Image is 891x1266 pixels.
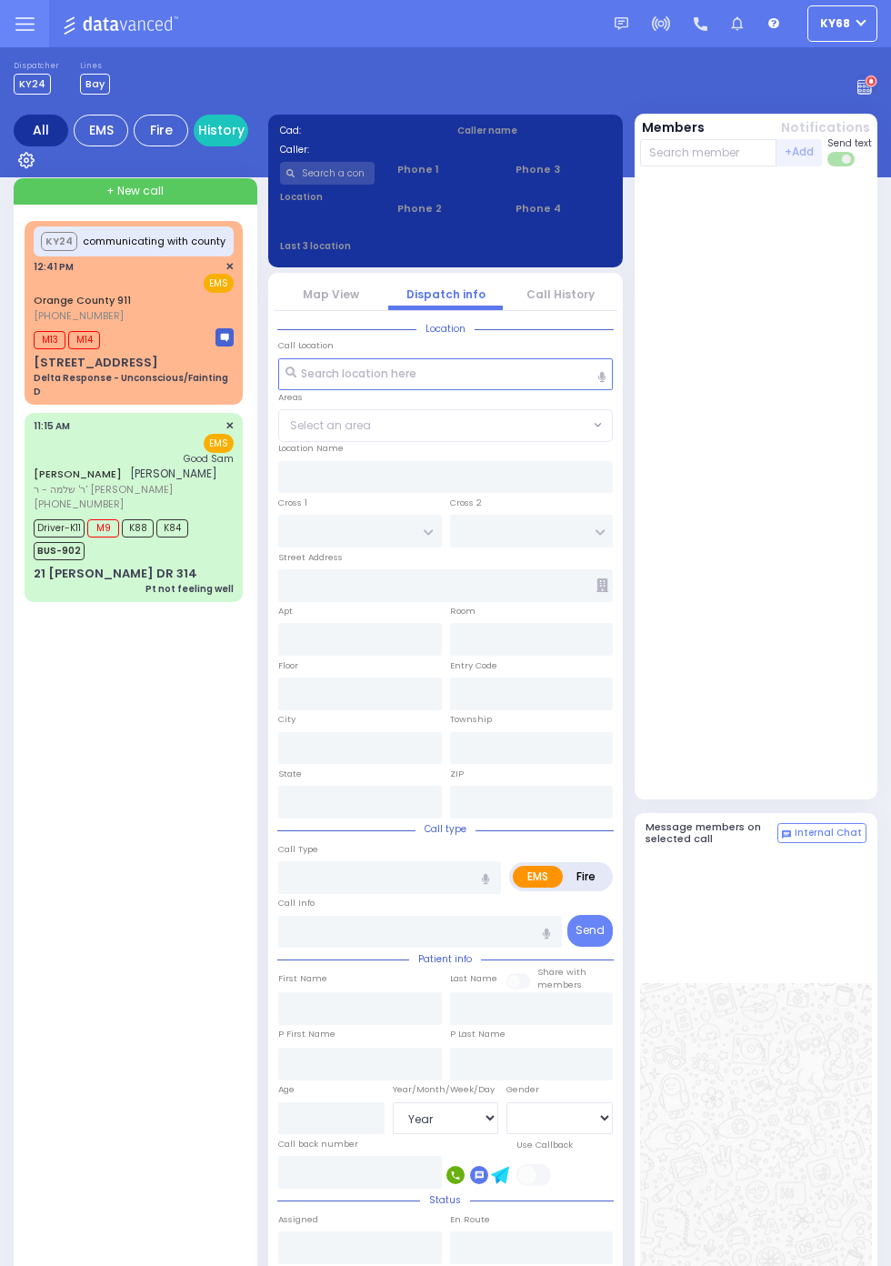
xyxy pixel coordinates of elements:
label: Cross 2 [450,497,482,509]
span: Bay [80,74,110,95]
input: Search location here [278,358,613,391]
a: [PERSON_NAME] [34,467,122,481]
span: Phone 3 [516,162,611,177]
span: Select an area [290,417,371,434]
small: Share with [537,966,586,978]
label: Last Name [450,972,497,985]
label: Lines [80,61,110,72]
label: City [278,713,295,726]
span: Driver-K11 [34,519,85,538]
button: Members [642,118,705,137]
span: Status [420,1193,470,1207]
label: Call back number [278,1138,358,1150]
button: ky68 [807,5,877,42]
label: Dispatcher [14,61,59,72]
label: Use Callback [516,1139,573,1151]
span: Good Sam [184,452,234,466]
span: Phone 2 [397,201,493,216]
a: Orange County 911 [34,293,131,307]
span: EMS [204,434,234,453]
label: Areas [278,391,303,404]
span: M14 [68,331,100,349]
span: ✕ [225,259,234,275]
label: Street Address [278,551,343,564]
span: Phone 1 [397,162,493,177]
img: Logo [63,13,184,35]
h5: Message members on selected call [646,821,778,845]
label: Call Location [278,339,334,352]
span: [PHONE_NUMBER] [34,308,124,323]
label: P First Name [278,1028,335,1040]
div: Year/Month/Week/Day [393,1083,499,1096]
div: Delta Response - Unconscious/Fainting D [34,371,234,398]
a: Call History [526,286,595,302]
span: Internal Chat [795,827,862,839]
div: [STREET_ADDRESS] [34,354,158,372]
div: All [14,115,68,146]
span: Other building occupants [596,578,608,592]
span: members [537,979,582,990]
label: Cross 1 [278,497,307,509]
label: Turn off text [827,150,856,168]
label: Gender [506,1083,539,1096]
label: Location [280,190,375,204]
label: Call Info [278,897,315,909]
img: message.svg [615,17,628,31]
span: ✕ [225,418,234,434]
label: Room [450,605,476,618]
a: Dispatch info [406,286,486,302]
span: Patient info [409,952,481,966]
span: ר' שלמה - ר' [PERSON_NAME] [34,482,217,497]
label: En Route [450,1213,490,1226]
span: ky68 [820,15,850,32]
button: Send [567,915,613,947]
label: Floor [278,659,298,672]
div: Pt not feeling well [145,582,234,596]
span: + New call [106,183,164,199]
span: K88 [122,519,154,538]
div: 21 [PERSON_NAME] DR 314 [34,565,197,583]
span: [PHONE_NUMBER] [34,497,124,511]
span: Location [416,322,475,336]
label: State [278,768,302,780]
input: Search member [640,139,777,166]
span: Call type [415,822,476,836]
button: Notifications [781,118,870,137]
label: Location Name [278,442,344,455]
label: Apt [278,605,293,618]
span: Phone 4 [516,201,611,216]
label: Caller: [280,143,435,156]
label: Caller name [457,124,612,137]
span: K84 [156,519,188,538]
label: Entry Code [450,659,497,672]
label: Township [450,713,492,726]
label: Cad: [280,124,435,137]
div: EMS [74,115,128,146]
label: EMS [513,866,563,888]
button: Internal Chat [777,823,866,843]
a: History [194,115,248,146]
label: First Name [278,972,327,985]
label: ZIP [450,768,464,780]
img: comment-alt.png [782,830,791,839]
span: M9 [87,519,119,538]
label: Last 3 location [280,239,446,253]
label: Age [278,1083,295,1096]
img: message-box.svg [215,328,234,347]
label: Assigned [278,1213,318,1226]
span: M13 [34,331,65,349]
label: Fire [562,866,610,888]
span: 12:41 PM [34,260,74,274]
span: [PERSON_NAME] [130,466,217,481]
span: KY24 [14,74,51,95]
div: Fire [134,115,188,146]
span: EMS [204,274,234,293]
label: P Last Name [450,1028,506,1040]
label: Call Type [278,843,318,856]
span: Send text [827,136,872,150]
a: Map View [303,286,359,302]
button: KY24 [41,232,76,251]
span: communicating with county [83,234,225,249]
input: Search a contact [280,162,375,185]
span: BUS-902 [34,542,85,560]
